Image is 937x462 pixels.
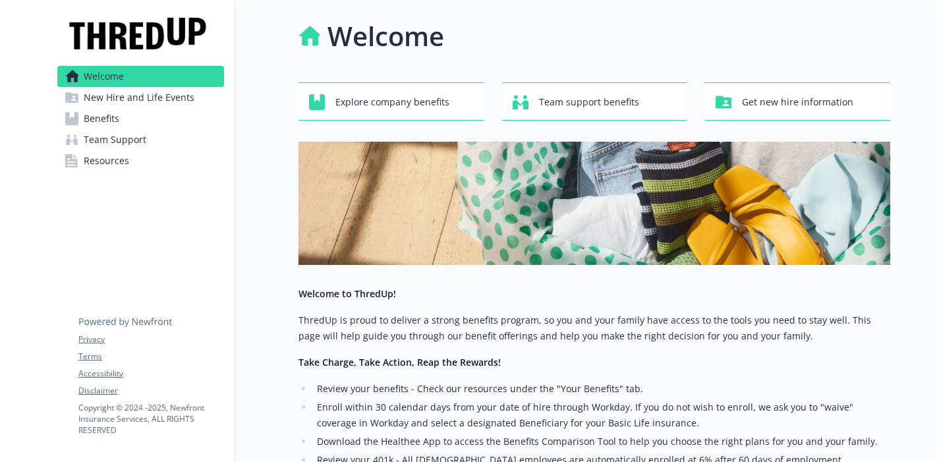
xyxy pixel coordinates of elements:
h1: Welcome [327,16,444,56]
button: Team support benefits [502,82,687,121]
span: Benefits [84,108,119,129]
li: Download the Healthee App to access the Benefits Comparison Tool to help you choose the right pla... [313,434,890,449]
a: Terms [78,351,223,362]
a: Accessibility [78,368,223,380]
button: Explore company benefits [298,82,484,121]
span: Welcome [84,66,124,87]
button: Get new hire information [705,82,890,121]
a: Benefits [57,108,224,129]
a: Disclaimer [78,385,223,397]
p: ThredUp is proud to deliver a strong benefits program, so you and your family have access to the ... [298,312,890,344]
span: Get new hire information [742,90,853,115]
span: Team Support [84,129,146,150]
span: Explore company benefits [335,90,449,115]
strong: Take Charge, Take Action, Reap the Rewards! [298,356,501,368]
span: New Hire and Life Events [84,87,194,108]
a: Resources [57,150,224,171]
li: Enroll within 30 calendar days from your date of hire through Workday. If you do not wish to enro... [313,399,890,431]
a: Privacy [78,333,223,345]
a: New Hire and Life Events [57,87,224,108]
a: Welcome [57,66,224,87]
strong: Welcome to ThredUp! [298,287,396,300]
li: Review your benefits - Check our resources under the "Your Benefits" tab. [313,381,890,397]
span: Resources [84,150,129,171]
p: Copyright © 2024 - 2025 , Newfront Insurance Services, ALL RIGHTS RESERVED [78,402,223,436]
img: overview page banner [298,142,890,265]
a: Team Support [57,129,224,150]
span: Team support benefits [539,90,639,115]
